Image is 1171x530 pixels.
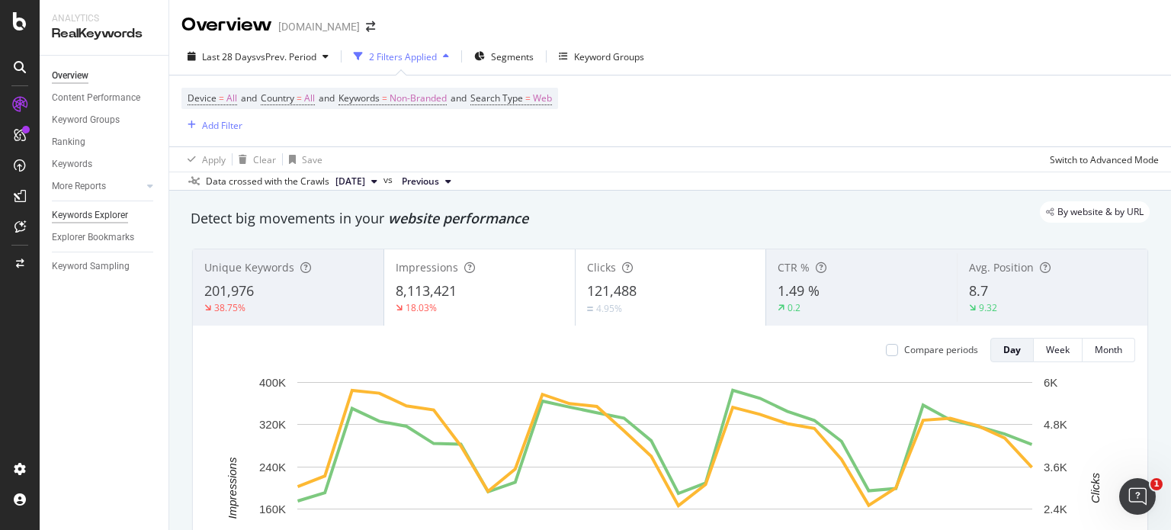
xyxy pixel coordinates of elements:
[1003,343,1021,356] div: Day
[52,178,106,194] div: More Reports
[259,376,286,389] text: 400K
[181,44,335,69] button: Last 28 DaysvsPrev. Period
[451,92,467,104] span: and
[587,281,637,300] span: 121,488
[52,230,158,246] a: Explorer Bookmarks
[1050,153,1159,166] div: Switch to Advanced Mode
[788,301,800,314] div: 0.2
[402,175,439,188] span: Previous
[52,156,158,172] a: Keywords
[52,112,120,128] div: Keyword Groups
[1034,338,1083,362] button: Week
[1095,343,1122,356] div: Month
[1044,147,1159,172] button: Switch to Advanced Mode
[396,281,457,300] span: 8,113,421
[259,418,286,431] text: 320K
[219,92,224,104] span: =
[202,153,226,166] div: Apply
[302,153,322,166] div: Save
[181,12,272,38] div: Overview
[259,461,286,474] text: 240K
[383,173,396,187] span: vs
[390,88,447,109] span: Non-Branded
[338,92,380,104] span: Keywords
[52,259,130,275] div: Keyword Sampling
[533,88,552,109] span: Web
[979,301,997,314] div: 9.32
[406,301,437,314] div: 18.03%
[52,90,140,106] div: Content Performance
[181,116,242,134] button: Add Filter
[233,147,276,172] button: Clear
[188,92,217,104] span: Device
[348,44,455,69] button: 2 Filters Applied
[226,457,239,519] text: Impressions
[259,503,286,516] text: 160K
[553,44,650,69] button: Keyword Groups
[241,92,257,104] span: and
[202,50,256,63] span: Last 28 Days
[587,260,616,275] span: Clicks
[1044,376,1057,389] text: 6K
[256,50,316,63] span: vs Prev. Period
[1044,503,1067,516] text: 2.4K
[525,92,531,104] span: =
[396,172,457,191] button: Previous
[990,338,1034,362] button: Day
[596,302,622,315] div: 4.95%
[52,207,158,223] a: Keywords Explorer
[366,21,375,32] div: arrow-right-arrow-left
[1044,418,1067,431] text: 4.8K
[1040,201,1150,223] div: legacy label
[396,260,458,275] span: Impressions
[969,281,988,300] span: 8.7
[204,281,254,300] span: 201,976
[206,175,329,188] div: Data crossed with the Crawls
[181,147,226,172] button: Apply
[778,260,810,275] span: CTR %
[52,68,158,84] a: Overview
[329,172,383,191] button: [DATE]
[283,147,322,172] button: Save
[1044,461,1067,474] text: 3.6K
[52,12,156,25] div: Analytics
[226,88,237,109] span: All
[52,134,85,150] div: Ranking
[1083,338,1135,362] button: Month
[52,230,134,246] div: Explorer Bookmarks
[335,175,365,188] span: 2025 Sep. 30th
[304,88,315,109] span: All
[1057,207,1144,217] span: By website & by URL
[52,259,158,275] a: Keyword Sampling
[202,119,242,132] div: Add Filter
[778,281,820,300] span: 1.49 %
[1046,343,1070,356] div: Week
[204,260,294,275] span: Unique Keywords
[587,307,593,311] img: Equal
[382,92,387,104] span: =
[52,112,158,128] a: Keyword Groups
[52,90,158,106] a: Content Performance
[52,178,143,194] a: More Reports
[1089,472,1102,503] text: Clicks
[319,92,335,104] span: and
[278,19,360,34] div: [DOMAIN_NAME]
[969,260,1034,275] span: Avg. Position
[52,25,156,43] div: RealKeywords
[491,50,534,63] span: Segments
[574,50,644,63] div: Keyword Groups
[297,92,302,104] span: =
[52,156,92,172] div: Keywords
[1119,478,1156,515] iframe: Intercom live chat
[52,207,128,223] div: Keywords Explorer
[1150,478,1163,490] span: 1
[468,44,540,69] button: Segments
[52,68,88,84] div: Overview
[253,153,276,166] div: Clear
[904,343,978,356] div: Compare periods
[470,92,523,104] span: Search Type
[214,301,245,314] div: 38.75%
[369,50,437,63] div: 2 Filters Applied
[261,92,294,104] span: Country
[52,134,158,150] a: Ranking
